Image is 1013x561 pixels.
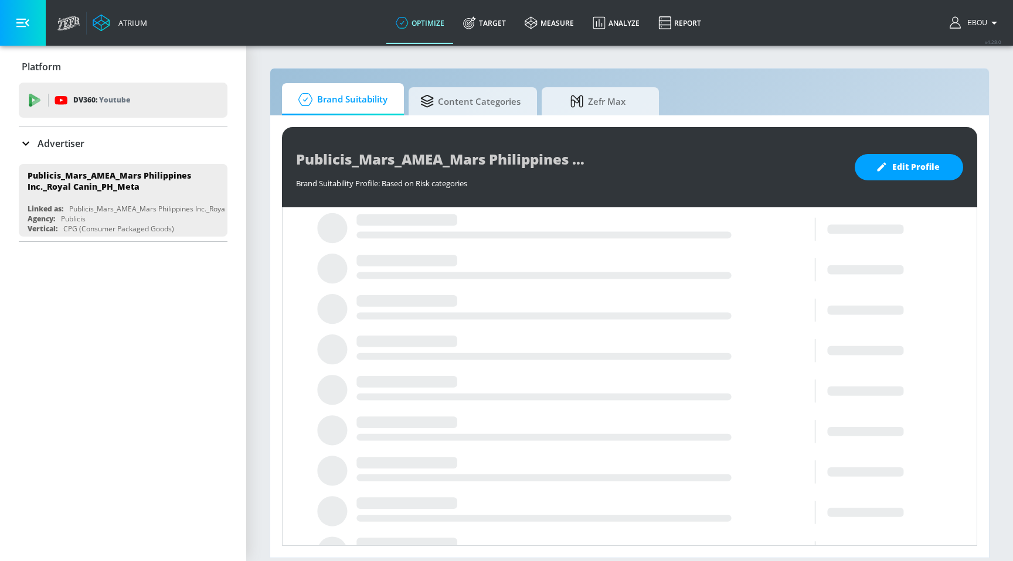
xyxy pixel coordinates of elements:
[38,137,84,150] p: Advertiser
[19,83,227,118] div: DV360: Youtube
[386,2,454,44] a: optimize
[28,170,208,192] div: Publicis_Mars_AMEA_Mars Philippines Inc._Royal Canin_PH_Meta
[878,160,940,175] span: Edit Profile
[553,87,643,115] span: Zefr Max
[28,224,57,234] div: Vertical:
[294,85,387,114] span: Brand Suitability
[73,94,130,107] p: DV360:
[583,2,649,44] a: Analyze
[19,50,227,83] div: Platform
[454,2,515,44] a: Target
[99,94,130,106] p: Youtube
[114,18,147,28] div: Atrium
[22,60,61,73] p: Platform
[515,2,583,44] a: measure
[19,127,227,160] div: Advertiser
[963,19,987,27] span: login as: ebou.njie@zefr.com
[950,16,1001,30] button: Ebou
[93,14,147,32] a: Atrium
[420,87,521,115] span: Content Categories
[985,39,1001,45] span: v 4.28.0
[649,2,711,44] a: Report
[19,164,227,237] div: Publicis_Mars_AMEA_Mars Philippines Inc._Royal Canin_PH_MetaLinked as:Publicis_Mars_AMEA_Mars Phi...
[28,204,63,214] div: Linked as:
[63,224,174,234] div: CPG (Consumer Packaged Goods)
[69,204,280,214] div: Publicis_Mars_AMEA_Mars Philippines Inc._Royal Canin_PH_Meta
[855,154,963,180] button: Edit Profile
[61,214,86,224] div: Publicis
[28,214,55,224] div: Agency:
[296,172,843,189] div: Brand Suitability Profile: Based on Risk categories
